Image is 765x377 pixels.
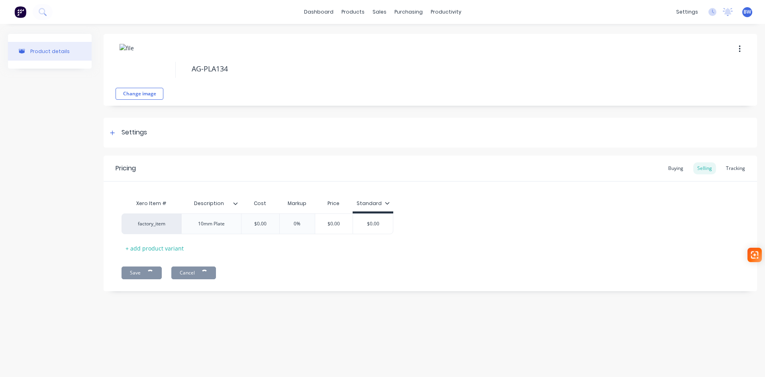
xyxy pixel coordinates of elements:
div: settings [672,6,702,18]
a: dashboard [300,6,337,18]
div: sales [369,6,390,18]
div: Pricing [116,164,136,173]
span: BW [743,8,751,16]
div: 10mm Plate [192,219,231,229]
img: Factory [14,6,26,18]
button: Product details [8,42,92,61]
div: $0.00 [240,214,280,234]
img: file [120,44,159,84]
div: Buying [664,162,687,174]
div: Tracking [722,162,749,174]
div: Settings [122,128,147,138]
div: 0% [277,214,317,234]
div: Selling [693,162,716,174]
button: Save [122,266,162,279]
button: Cancel [171,266,216,279]
div: Cost [241,195,279,211]
div: $0.00 [314,214,354,234]
div: fileChange image [116,40,163,100]
div: + add product variant [122,242,188,255]
div: Price [315,195,353,211]
div: Xero Item # [122,195,181,211]
textarea: AG-PLA134 [188,59,691,78]
div: Product details [30,48,70,54]
div: Description [181,195,241,211]
div: productivity [427,6,465,18]
div: purchasing [390,6,427,18]
button: Change image [116,88,163,100]
div: factory_item10mm Plate$0.000%$0.00$0.00 [122,213,393,234]
div: products [337,6,369,18]
div: Description [181,193,236,213]
div: Standard [357,200,390,207]
div: Markup [279,195,315,211]
div: $0.00 [353,214,393,234]
div: factory_item [129,220,173,227]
